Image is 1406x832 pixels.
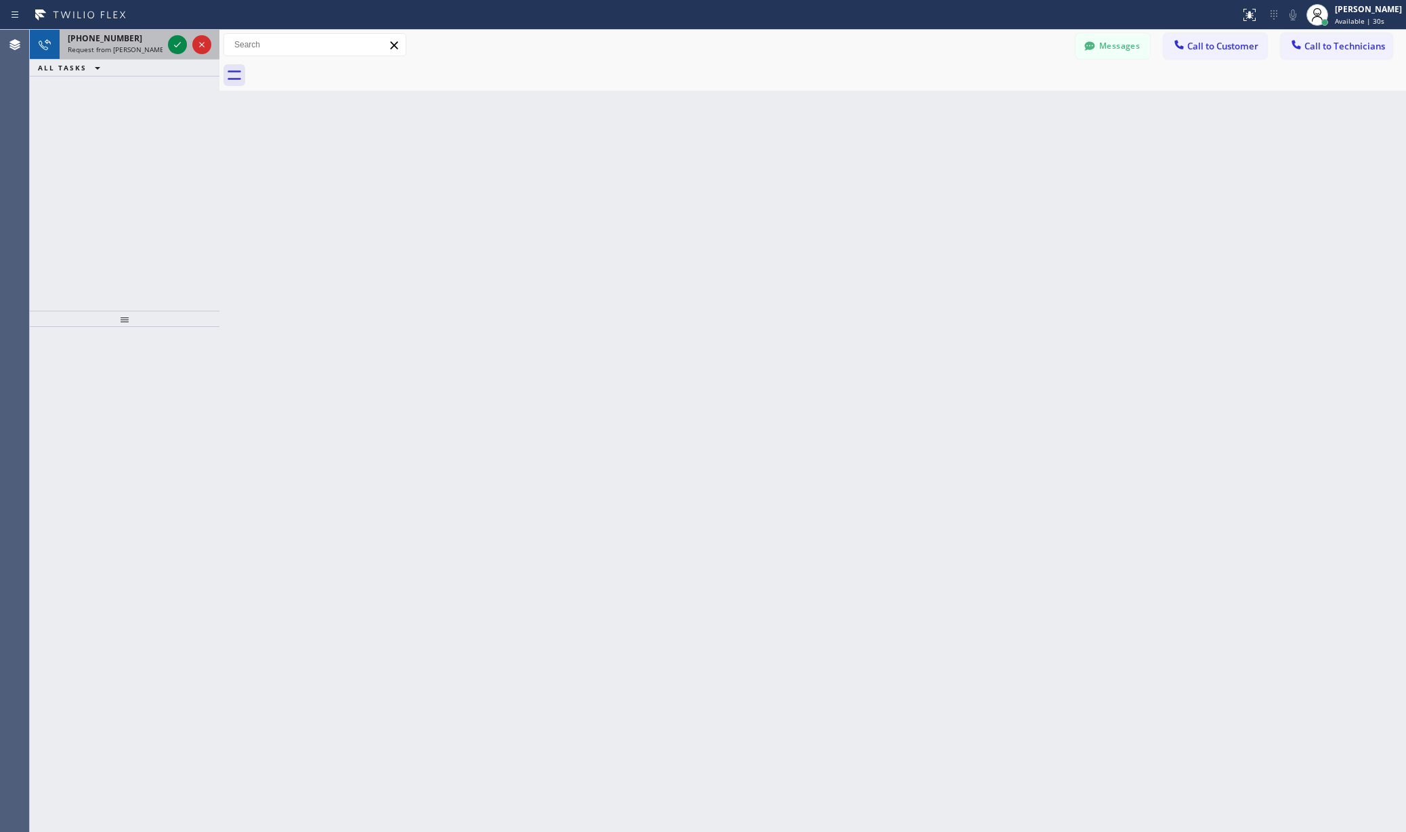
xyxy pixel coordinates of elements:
span: Available | 30s [1335,16,1384,26]
button: Call to Customer [1164,33,1267,59]
button: Mute [1283,5,1302,24]
input: Search [224,34,406,56]
span: Request from [PERSON_NAME] [PERSON_NAME] (direct) [68,45,246,54]
div: [PERSON_NAME] [1335,3,1402,15]
button: Messages [1075,33,1150,59]
span: Call to Customer [1187,40,1258,52]
span: ALL TASKS [38,63,87,72]
button: Reject [192,35,211,54]
span: [PHONE_NUMBER] [68,32,142,44]
span: Call to Technicians [1304,40,1385,52]
button: ALL TASKS [30,60,114,76]
button: Call to Technicians [1281,33,1392,59]
button: Accept [168,35,187,54]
